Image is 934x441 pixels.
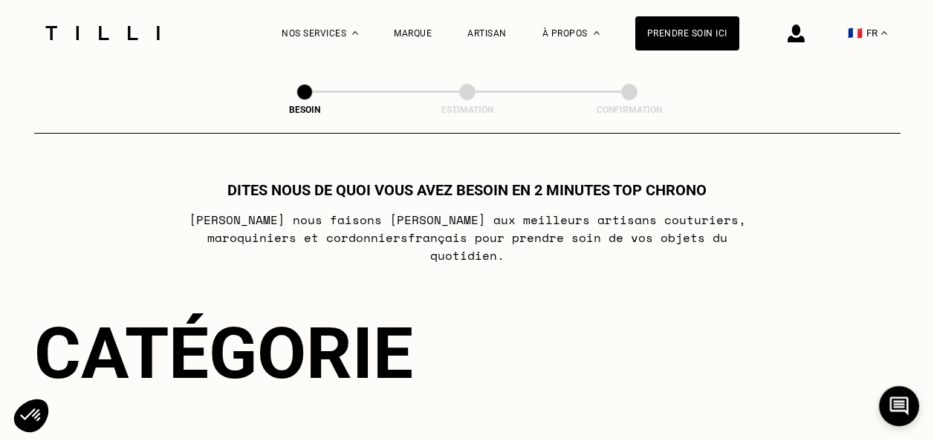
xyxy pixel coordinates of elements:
a: Marque [394,28,432,39]
img: Menu déroulant [352,31,358,35]
div: Confirmation [555,105,704,115]
img: icône connexion [788,24,805,42]
div: Besoin [230,105,379,115]
img: Logo du service de couturière Tilli [40,26,165,40]
a: Prendre soin ici [635,16,739,50]
div: Estimation [393,105,542,115]
div: Catégorie [34,312,901,395]
span: 🇫🇷 [848,26,863,40]
p: [PERSON_NAME] nous faisons [PERSON_NAME] aux meilleurs artisans couturiers , maroquiniers et cord... [172,211,762,264]
img: menu déroulant [881,31,887,35]
img: Menu déroulant à propos [594,31,600,35]
h1: Dites nous de quoi vous avez besoin en 2 minutes top chrono [227,181,707,199]
a: Artisan [467,28,507,39]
